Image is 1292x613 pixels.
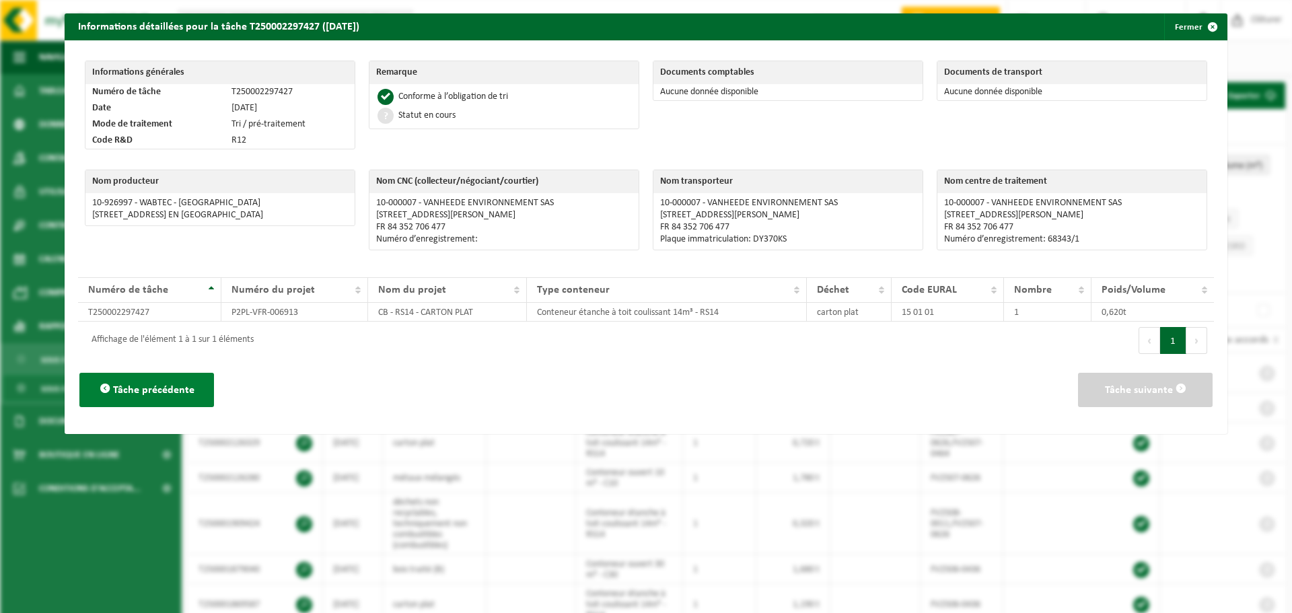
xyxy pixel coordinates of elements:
[369,61,639,84] th: Remarque
[660,198,916,209] p: 10-000007 - VANHEEDE ENVIRONNEMENT SAS
[85,84,225,100] td: Numéro de tâche
[944,234,1200,245] p: Numéro d’enregistrement: 68343/1
[660,234,916,245] p: Plaque immatriculation: DY370KS
[225,133,355,149] td: R12
[527,303,806,322] td: Conteneur étanche à toit coulissant 14m³ - RS14
[113,385,194,396] span: Tâche précédente
[92,210,348,221] p: [STREET_ADDRESS] EN [GEOGRAPHIC_DATA]
[92,198,348,209] p: 10-926997 - WABTEC - [GEOGRAPHIC_DATA]
[65,13,373,39] h2: Informations détaillées pour la tâche T250002297427 ([DATE])
[807,303,892,322] td: carton plat
[1160,327,1186,354] button: 1
[660,222,916,233] p: FR 84 352 706 477
[1105,385,1173,396] span: Tâche suivante
[78,303,221,322] td: T250002297427
[817,285,849,295] span: Déchet
[1078,373,1213,407] button: Tâche suivante
[88,285,168,295] span: Numéro de tâche
[376,198,632,209] p: 10-000007 - VANHEEDE ENVIRONNEMENT SAS
[231,285,315,295] span: Numéro du projet
[378,285,446,295] span: Nom du projet
[85,100,225,116] td: Date
[221,303,368,322] td: P2PL-VFR-006913
[653,170,923,193] th: Nom transporteur
[79,373,214,407] button: Tâche précédente
[376,234,632,245] p: Numéro d’enregistrement:
[944,210,1200,221] p: [STREET_ADDRESS][PERSON_NAME]
[376,222,632,233] p: FR 84 352 706 477
[225,116,355,133] td: Tri / pré-traitement
[225,84,355,100] td: T250002297427
[892,303,1004,322] td: 15 01 01
[368,303,527,322] td: CB - RS14 - CARTON PLAT
[937,170,1207,193] th: Nom centre de traitement
[653,61,923,84] th: Documents comptables
[1102,285,1165,295] span: Poids/Volume
[944,222,1200,233] p: FR 84 352 706 477
[398,92,508,102] div: Conforme à l’obligation de tri
[85,328,254,353] div: Affichage de l'élément 1 à 1 sur 1 éléments
[1004,303,1091,322] td: 1
[398,111,456,120] div: Statut en cours
[944,198,1200,209] p: 10-000007 - VANHEEDE ENVIRONNEMENT SAS
[1139,327,1160,354] button: Previous
[85,133,225,149] td: Code R&D
[85,116,225,133] td: Mode de traitement
[1186,327,1207,354] button: Next
[376,210,632,221] p: [STREET_ADDRESS][PERSON_NAME]
[1014,285,1052,295] span: Nombre
[937,61,1178,84] th: Documents de transport
[537,285,610,295] span: Type conteneur
[653,84,923,100] td: Aucune donnée disponible
[660,210,916,221] p: [STREET_ADDRESS][PERSON_NAME]
[225,100,355,116] td: [DATE]
[369,170,639,193] th: Nom CNC (collecteur/négociant/courtier)
[85,170,355,193] th: Nom producteur
[85,61,355,84] th: Informations générales
[902,285,957,295] span: Code EURAL
[937,84,1207,100] td: Aucune donnée disponible
[1164,13,1226,40] button: Fermer
[1091,303,1214,322] td: 0,620t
